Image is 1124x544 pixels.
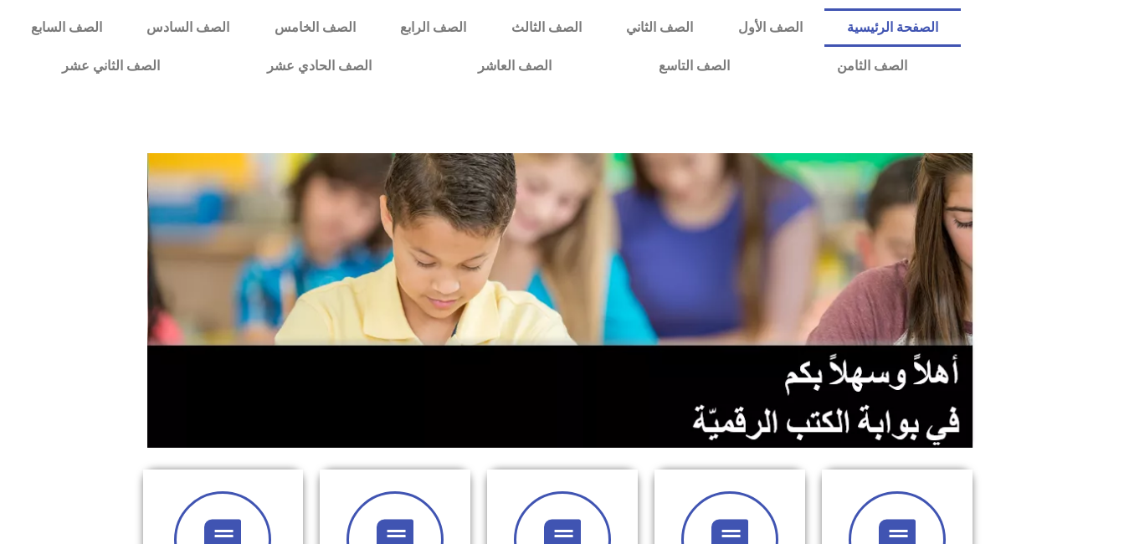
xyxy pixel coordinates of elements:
[213,47,425,85] a: الصف الحادي عشر
[716,8,824,47] a: الصف الأول
[8,8,124,47] a: الصف السابع
[489,8,603,47] a: الصف الثالث
[8,47,213,85] a: الصف الثاني عشر
[377,8,488,47] a: الصف الرابع
[783,47,961,85] a: الصف الثامن
[605,47,783,85] a: الصف التاسع
[125,8,252,47] a: الصف السادس
[252,8,377,47] a: الصف الخامس
[603,8,715,47] a: الصف الثاني
[424,47,605,85] a: الصف العاشر
[824,8,960,47] a: الصفحة الرئيسية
